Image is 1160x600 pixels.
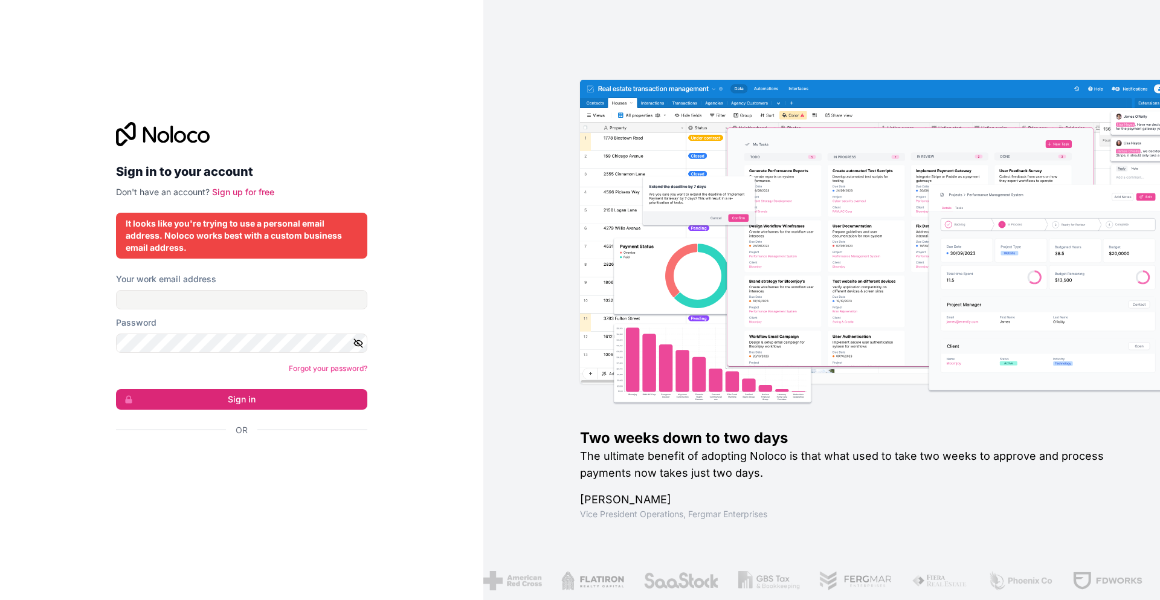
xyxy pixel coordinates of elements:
div: It looks like you're trying to use a personal email address. Noloco works best with a custom busi... [126,218,358,254]
a: Forgot your password? [289,364,367,373]
label: Your work email address [116,273,216,285]
img: /assets/fiera-fwj2N5v4.png [912,571,968,590]
a: Sign up for free [212,187,274,197]
img: /assets/fergmar-CudnrXN5.png [819,571,893,590]
span: Don't have an account? [116,187,210,197]
img: /assets/flatiron-C8eUkumj.png [561,571,624,590]
img: /assets/gbstax-C-GtDUiK.png [738,571,800,590]
img: /assets/fdworks-Bi04fVtw.png [1072,571,1143,590]
button: Sign in [116,389,367,410]
img: /assets/saastock-C6Zbiodz.png [643,571,720,590]
input: Password [116,334,367,353]
h1: [PERSON_NAME] [580,491,1121,508]
iframe: Pulsante Accedi con Google [110,450,364,476]
img: /assets/phoenix-BREaitsQ.png [988,571,1053,590]
span: Or [236,424,248,436]
h2: Sign in to your account [116,161,367,182]
label: Password [116,317,156,329]
h1: Vice President Operations , Fergmar Enterprises [580,508,1121,520]
input: Email address [116,290,367,309]
h2: The ultimate benefit of adopting Noloco is that what used to take two weeks to approve and proces... [580,448,1121,482]
img: /assets/american-red-cross-BAupjrZR.png [483,571,542,590]
h1: Two weeks down to two days [580,428,1121,448]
